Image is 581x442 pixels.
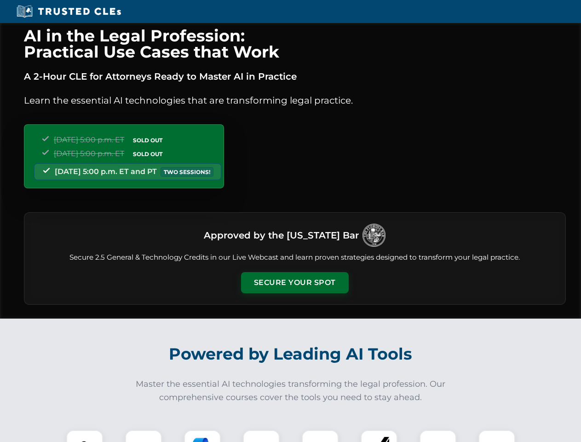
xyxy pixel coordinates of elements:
img: Logo [362,224,385,247]
span: SOLD OUT [130,135,166,145]
p: A 2-Hour CLE for Attorneys Ready to Master AI in Practice [24,69,566,84]
h3: Approved by the [US_STATE] Bar [204,227,359,244]
h1: AI in the Legal Profession: Practical Use Cases that Work [24,28,566,60]
span: SOLD OUT [130,149,166,159]
button: Secure Your Spot [241,272,349,293]
p: Master the essential AI technologies transforming the legal profession. Our comprehensive courses... [130,378,452,404]
p: Secure 2.5 General & Technology Credits in our Live Webcast and learn proven strategies designed ... [35,252,554,263]
img: Trusted CLEs [14,5,124,18]
p: Learn the essential AI technologies that are transforming legal practice. [24,93,566,108]
span: [DATE] 5:00 p.m. ET [54,135,124,144]
span: [DATE] 5:00 p.m. ET [54,149,124,158]
h2: Powered by Leading AI Tools [36,338,546,370]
